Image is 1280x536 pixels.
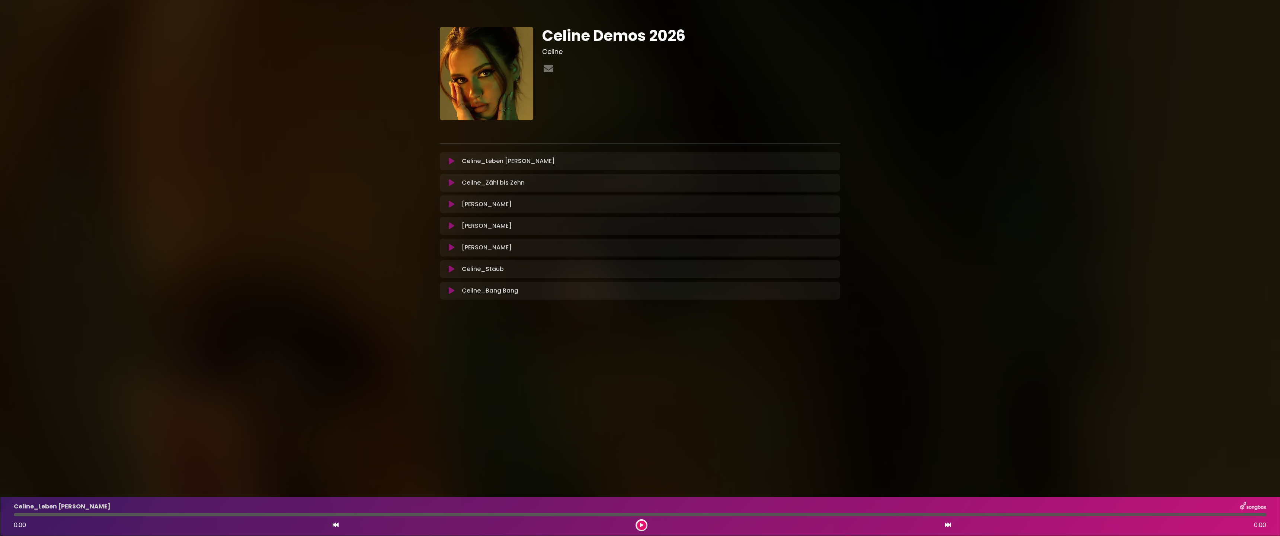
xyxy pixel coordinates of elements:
[440,27,533,120] img: Lq3JwxWjTsiZgLSj7RBx
[462,286,518,295] p: Celine_Bang Bang
[542,48,840,56] h3: Celine
[542,27,840,45] h1: Celine Demos 2026
[462,265,504,274] p: Celine_Staub
[462,178,525,187] p: Celine_Zähl bis Zehn
[462,221,512,230] p: [PERSON_NAME]
[462,157,555,166] p: Celine_Leben [PERSON_NAME]
[462,200,512,209] p: [PERSON_NAME]
[462,243,512,252] p: [PERSON_NAME]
